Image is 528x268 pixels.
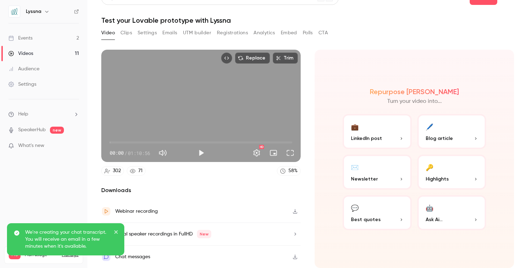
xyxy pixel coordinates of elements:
[115,230,211,238] div: Local speaker recordings in FullHD
[426,121,433,132] div: 🖊️
[115,207,158,216] div: Webinar recording
[138,167,142,175] div: 71
[101,27,115,38] button: Video
[351,162,359,172] div: ✉️
[288,167,298,175] div: 58 %
[217,27,248,38] button: Registrations
[343,195,412,230] button: 💬Best quotes
[197,230,211,238] span: New
[18,111,28,118] span: Help
[343,155,412,190] button: ✉️Newsletter
[113,167,121,175] div: 302
[115,253,150,261] div: Chat messages
[194,146,208,160] button: Play
[156,146,170,160] button: Mute
[417,155,486,190] button: 🔑Highlights
[273,52,298,64] button: Trim
[221,52,232,64] button: Embed video
[101,166,124,176] a: 302
[351,202,359,213] div: 💬
[303,27,313,38] button: Polls
[8,50,33,57] div: Videos
[8,111,79,118] li: help-dropdown-opener
[426,175,449,183] span: Highlights
[124,149,127,157] span: /
[283,146,297,160] button: Full screen
[8,65,39,72] div: Audience
[162,27,177,38] button: Emails
[50,127,64,134] span: new
[235,52,270,64] button: Replace
[26,8,41,15] h6: Lyssna
[259,145,264,149] div: HD
[351,135,382,142] span: LinkedIn post
[110,149,150,157] div: 00:00
[281,27,297,38] button: Embed
[101,16,514,24] h1: Test your Lovable prototype with Lyssna
[8,35,32,42] div: Events
[128,149,150,157] span: 01:10:56
[110,149,124,157] span: 00:00
[343,114,412,149] button: 💼LinkedIn post
[120,27,132,38] button: Clips
[351,216,381,223] span: Best quotes
[71,143,79,149] iframe: Noticeable Trigger
[8,81,36,88] div: Settings
[318,27,328,38] button: CTA
[25,229,109,250] p: We're creating your chat transcript. You will receive an email in a few minutes when it's available.
[183,27,211,38] button: UTM builder
[250,146,264,160] button: Settings
[370,87,459,96] h2: Repurpose [PERSON_NAME]
[254,27,275,38] button: Analytics
[18,142,44,149] span: What's new
[277,166,301,176] a: 58%
[18,126,46,134] a: SpeakerHub
[426,202,433,213] div: 🤖
[417,114,486,149] button: 🖊️Blog article
[426,216,442,223] span: Ask Ai...
[127,166,146,176] a: 71
[426,162,433,172] div: 🔑
[114,229,119,237] button: close
[351,175,378,183] span: Newsletter
[426,135,453,142] span: Blog article
[9,6,20,17] img: Lyssna
[351,121,359,132] div: 💼
[417,195,486,230] button: 🤖Ask Ai...
[101,186,301,195] h2: Downloads
[138,27,157,38] button: Settings
[387,97,442,106] p: Turn your video into...
[266,146,280,160] button: Turn on miniplayer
